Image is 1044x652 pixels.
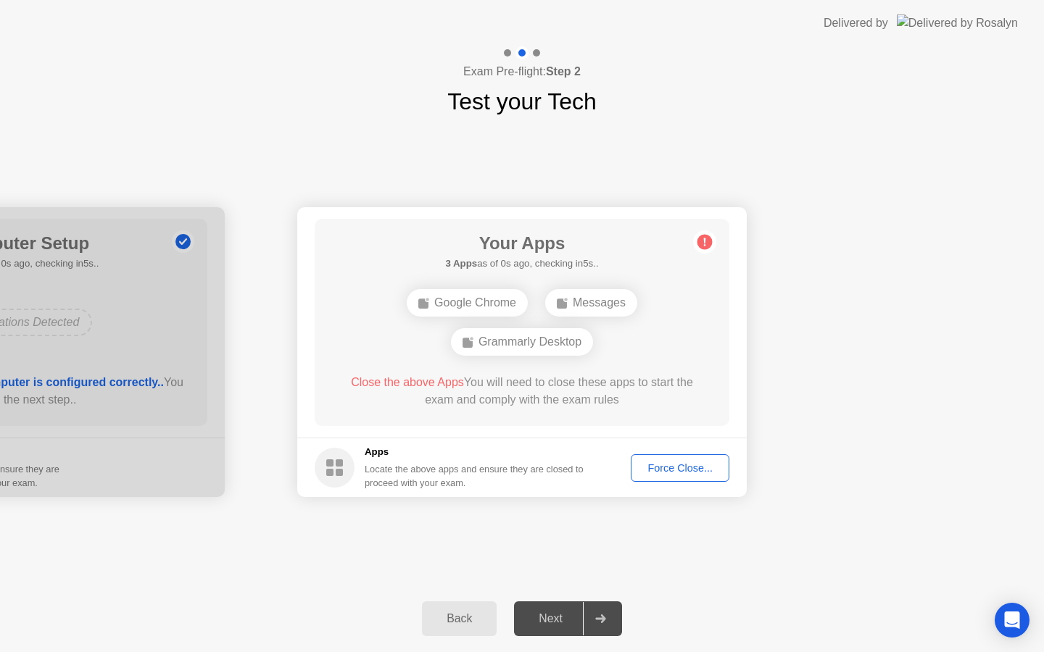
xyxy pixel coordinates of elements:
[451,328,593,356] div: Grammarly Desktop
[445,256,598,271] h5: as of 0s ago, checking in5s..
[422,601,497,636] button: Back
[445,230,598,256] h1: Your Apps
[445,258,477,269] b: 3 Apps
[447,84,597,119] h1: Test your Tech
[351,376,464,388] span: Close the above Apps
[995,603,1029,638] div: Open Intercom Messenger
[426,612,492,625] div: Back
[365,445,584,459] h5: Apps
[824,14,888,32] div: Delivered by
[518,612,583,625] div: Next
[514,601,622,636] button: Next
[546,65,581,78] b: Step 2
[336,374,709,409] div: You will need to close these apps to start the exam and comply with the exam rules
[545,289,637,317] div: Messages
[407,289,528,317] div: Google Chrome
[636,462,724,474] div: Force Close...
[463,63,581,80] h4: Exam Pre-flight:
[897,14,1018,31] img: Delivered by Rosalyn
[631,454,729,482] button: Force Close...
[365,462,584,490] div: Locate the above apps and ensure they are closed to proceed with your exam.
